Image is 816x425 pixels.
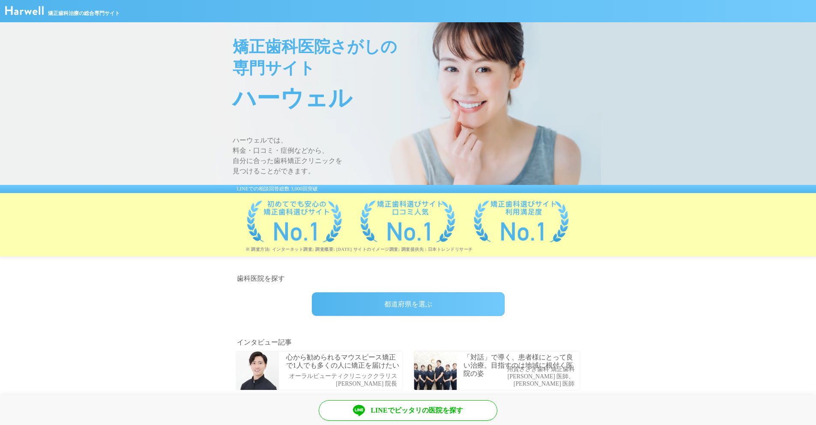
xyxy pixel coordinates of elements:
[237,337,580,348] h2: インタビュー記事
[233,36,601,57] span: 矯正歯科医院さがしの
[233,135,601,146] span: ハーウェルでは、
[289,380,397,388] p: [PERSON_NAME] 院長
[286,353,401,369] p: 心から勧められるマウスピース矯正で1人でも多くの人に矯正を届けたい
[319,400,497,421] a: LINEでピッタリの医院を探す
[463,366,575,373] p: 用賀ささき歯科 矯正歯科
[236,351,279,390] img: 歯科医師_引野貴之先生
[5,9,44,16] a: ハーウェル
[5,6,44,15] img: ハーウェル
[237,273,580,284] h2: 歯科医院を探す
[289,373,397,380] p: オーラルビューティクリニッククラリス
[233,57,601,79] span: 専門サイト
[232,347,407,395] a: 歯科医師_引野貴之先生心から勧められるマウスピース矯正で1人でも多くの人に矯正を届けたいオーラルビューティクリニッククラリス[PERSON_NAME] 院長
[233,79,601,118] span: ハーウェル
[463,353,578,378] p: 「対話」で導く、患者様にとって良い治療。目指すのは地域に根付く医院の姿
[215,185,601,193] div: LINEでの相談回答総数 3,000回突破
[312,292,505,316] div: 都道府県を選ぶ
[48,9,120,17] span: 矯正歯科治療の総合専門サイト
[233,166,601,176] span: 見つけることができます。
[463,373,575,388] p: [PERSON_NAME] 医師、[PERSON_NAME] 医師
[245,247,601,252] p: ※ 調査方法: インターネット調査; 調査概要: [DATE] サイトのイメージ調査; 調査提供先 : 日本トレンドリサーチ
[409,347,585,395] a: 96089 1「対話」で導く、患者様にとって良い治療。目指すのは地域に根付く医院の姿用賀ささき歯科 矯正歯科[PERSON_NAME] 医師、[PERSON_NAME] 医師
[414,351,457,390] img: 96089 1
[233,146,601,156] span: 料金・口コミ・症例などから、
[233,156,601,166] span: 自分に合った歯科矯正クリニックを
